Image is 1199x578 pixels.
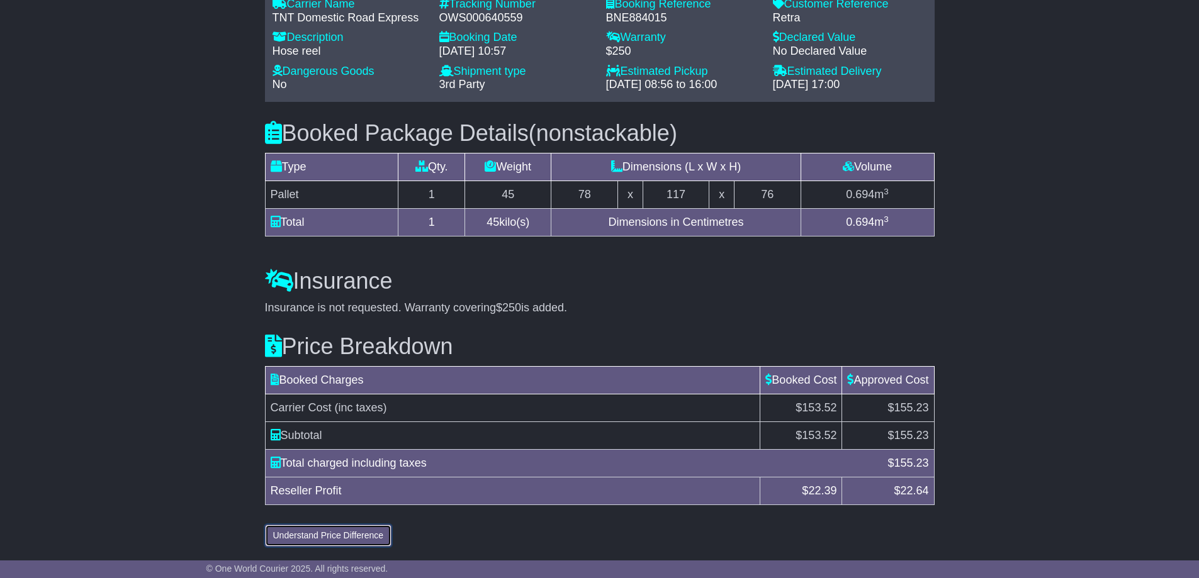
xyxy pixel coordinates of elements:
[265,301,935,315] div: Insurance is not requested. Warranty covering is added.
[881,455,935,472] div: $
[273,45,427,58] div: Hose reel
[265,422,760,450] td: Subtotal
[398,181,465,209] td: 1
[439,45,594,58] div: [DATE] 10:57
[551,209,801,236] td: Dimensions in Centimetres
[439,78,485,91] span: 3rd Party
[773,65,927,79] div: Estimated Delivery
[271,401,332,414] span: Carrier Cost
[465,209,551,236] td: kilo(s)
[606,45,760,58] div: $250
[465,181,551,209] td: 45
[894,457,928,469] span: 155.23
[773,11,927,25] div: Retra
[265,121,935,146] h3: Booked Package Details
[465,153,551,181] td: Weight
[606,31,760,45] div: Warranty
[801,153,934,181] td: Volume
[846,188,874,201] span: 0.694
[265,181,398,209] td: Pallet
[894,484,928,497] span: $
[842,422,934,450] td: $
[773,78,927,92] div: [DATE] 17:00
[551,181,618,209] td: 78
[551,153,801,181] td: Dimensions (L x W x H)
[606,78,760,92] div: [DATE] 08:56 to 16:00
[265,269,935,294] h3: Insurance
[900,484,928,497] span: 22.64
[808,484,836,497] span: 22.39
[887,401,928,414] span: $155.23
[606,11,760,25] div: BNE884015
[265,153,398,181] td: Type
[618,181,643,209] td: x
[773,45,927,58] div: No Declared Value
[439,11,594,25] div: OWS000640559
[496,301,521,314] span: $250
[264,455,882,472] div: Total charged including taxes
[487,216,499,228] span: 45
[398,209,465,236] td: 1
[265,477,760,505] td: Reseller Profit
[335,401,387,414] span: (inc taxes)
[273,11,427,25] div: TNT Domestic Road Express
[265,334,935,359] h3: Price Breakdown
[884,214,889,224] sup: 3
[796,401,836,414] span: $153.52
[398,153,465,181] td: Qty.
[734,181,801,209] td: 76
[846,216,874,228] span: 0.694
[802,429,836,442] span: 153.52
[643,181,709,209] td: 117
[273,31,427,45] div: Description
[894,429,928,442] span: 155.23
[265,209,398,236] td: Total
[606,65,760,79] div: Estimated Pickup
[801,181,934,209] td: m
[529,120,677,146] span: (nonstackable)
[801,209,934,236] td: m
[773,31,927,45] div: Declared Value
[439,65,594,79] div: Shipment type
[265,525,392,547] button: Understand Price Difference
[709,181,734,209] td: x
[439,31,594,45] div: Booking Date
[760,422,842,450] td: $
[884,187,889,196] sup: 3
[265,367,760,394] td: Booked Charges
[273,78,287,91] span: No
[802,484,836,497] span: $
[206,564,388,574] span: © One World Courier 2025. All rights reserved.
[760,367,842,394] td: Booked Cost
[842,367,934,394] td: Approved Cost
[273,65,427,79] div: Dangerous Goods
